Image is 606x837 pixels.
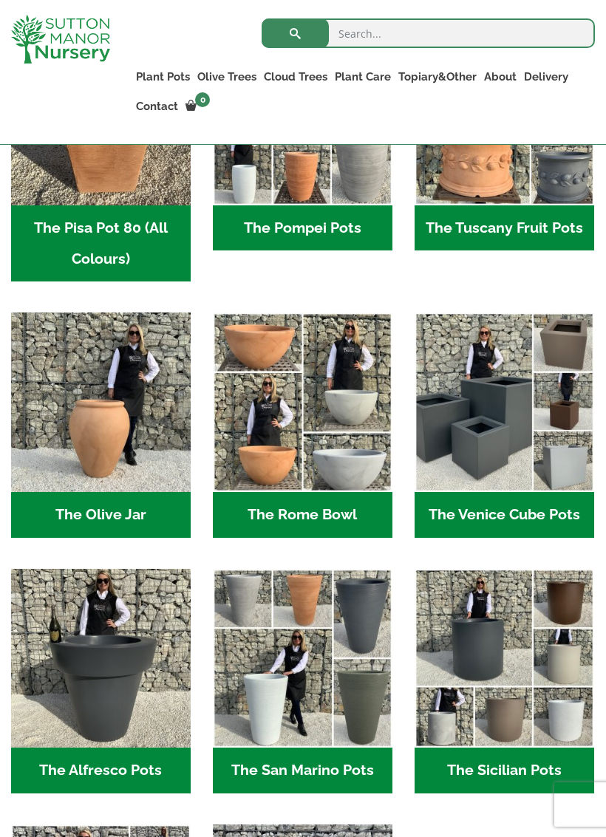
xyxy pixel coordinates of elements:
[213,312,392,538] a: Visit product category The Rome Bowl
[11,748,191,793] h2: The Alfresco Pots
[213,205,392,251] h2: The Pompei Pots
[195,92,210,107] span: 0
[132,66,194,87] a: Plant Pots
[520,66,572,87] a: Delivery
[132,96,182,117] a: Contact
[395,66,480,87] a: Topiary&Other
[11,312,191,492] img: The Olive Jar
[415,748,594,793] h2: The Sicilian Pots
[213,569,392,748] img: The San Marino Pots
[194,66,260,87] a: Olive Trees
[415,205,594,251] h2: The Tuscany Fruit Pots
[260,66,331,87] a: Cloud Trees
[11,205,191,282] h2: The Pisa Pot 80 (All Colours)
[182,96,214,117] a: 0
[11,312,191,538] a: Visit product category The Olive Jar
[331,66,395,87] a: Plant Care
[213,312,392,492] img: The Rome Bowl
[415,492,594,538] h2: The Venice Cube Pots
[415,312,594,492] img: The Venice Cube Pots
[415,312,594,538] a: Visit product category The Venice Cube Pots
[11,569,191,794] a: Visit product category The Alfresco Pots
[11,569,191,748] img: The Alfresco Pots
[11,492,191,538] h2: The Olive Jar
[213,748,392,793] h2: The San Marino Pots
[213,569,392,794] a: Visit product category The San Marino Pots
[11,26,191,282] a: Visit product category The Pisa Pot 80 (All Colours)
[415,569,594,748] img: The Sicilian Pots
[415,569,594,794] a: Visit product category The Sicilian Pots
[213,492,392,538] h2: The Rome Bowl
[480,66,520,87] a: About
[262,18,595,48] input: Search...
[11,15,110,64] img: logo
